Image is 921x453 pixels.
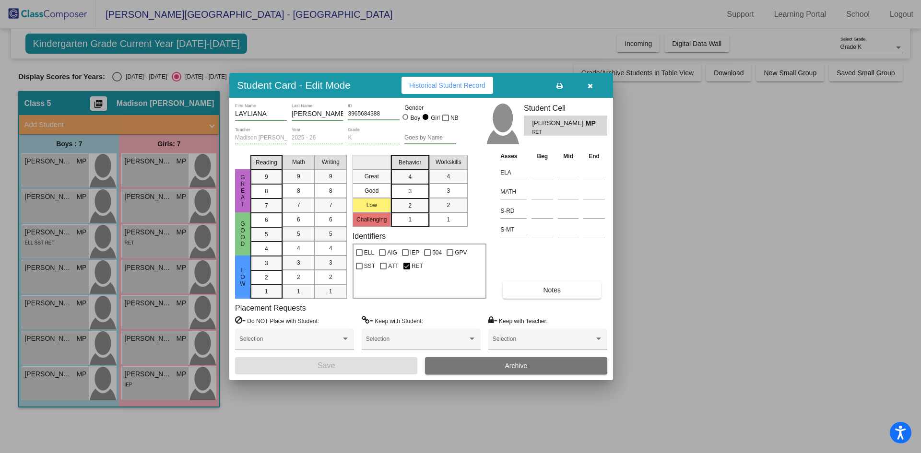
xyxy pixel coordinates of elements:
[505,362,528,370] span: Archive
[412,260,423,272] span: RET
[256,158,277,167] span: Reading
[297,287,300,296] span: 1
[555,151,581,162] th: Mid
[235,357,417,374] button: Save
[500,204,527,218] input: assessment
[364,247,374,258] span: ELL
[353,232,386,241] label: Identifiers
[543,286,561,294] span: Notes
[447,201,450,209] span: 2
[238,221,247,247] span: Good
[399,158,421,167] span: Behavior
[292,158,305,166] span: Math
[329,186,332,195] span: 8
[524,104,607,113] h3: Student Cell
[455,247,467,258] span: GPV
[265,187,268,196] span: 8
[265,173,268,181] span: 9
[364,260,375,272] span: SST
[447,186,450,195] span: 3
[329,287,332,296] span: 1
[265,287,268,296] span: 1
[265,216,268,224] span: 6
[265,244,268,253] span: 4
[409,81,485,89] span: Historical Student Record
[532,128,579,136] span: RET
[329,230,332,238] span: 5
[235,316,319,325] label: = Do NOT Place with Student:
[500,165,527,180] input: assessment
[348,111,400,117] input: Enter ID
[408,215,412,224] span: 1
[237,79,351,91] h3: Student Card - Edit Mode
[265,201,268,210] span: 7
[410,247,419,258] span: IEP
[329,172,332,181] span: 9
[348,135,400,141] input: grade
[503,281,601,299] button: Notes
[410,114,421,122] div: Boy
[500,222,527,237] input: assessment
[388,260,399,272] span: ATT
[297,244,300,253] span: 4
[532,118,585,128] span: [PERSON_NAME]
[488,316,548,325] label: = Keep with Teacher:
[362,316,423,325] label: = Keep with Student:
[408,201,412,210] span: 2
[318,361,335,370] span: Save
[297,230,300,238] span: 5
[238,174,247,208] span: Great
[238,267,247,287] span: Low
[586,118,599,128] span: MP
[292,135,343,141] input: year
[265,230,268,239] span: 5
[297,186,300,195] span: 8
[447,172,450,181] span: 4
[498,151,529,162] th: Asses
[436,158,461,166] span: Workskills
[447,215,450,224] span: 1
[265,273,268,282] span: 2
[408,173,412,181] span: 4
[329,273,332,281] span: 2
[297,258,300,267] span: 3
[529,151,555,162] th: Beg
[329,215,332,224] span: 6
[404,135,456,141] input: goes by name
[235,303,306,313] label: Placement Requests
[425,357,607,374] button: Archive
[329,244,332,253] span: 4
[265,259,268,267] span: 3
[297,215,300,224] span: 6
[297,273,300,281] span: 2
[329,201,332,209] span: 7
[387,247,397,258] span: AIG
[404,104,456,112] mat-label: Gender
[297,172,300,181] span: 9
[235,135,287,141] input: teacher
[408,187,412,196] span: 3
[450,112,459,124] span: NB
[329,258,332,267] span: 3
[322,158,340,166] span: Writing
[430,114,440,122] div: Girl
[432,247,442,258] span: 504
[500,185,527,199] input: assessment
[581,151,607,162] th: End
[401,77,493,94] button: Historical Student Record
[297,201,300,209] span: 7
